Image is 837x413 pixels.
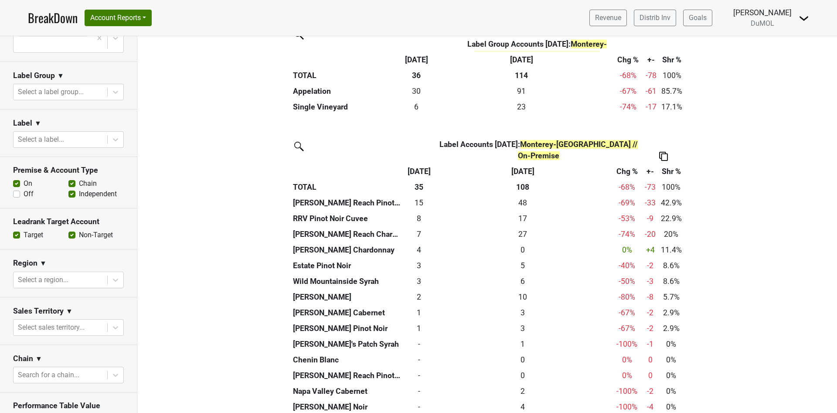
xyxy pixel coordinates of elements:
th: Label Group Accounts [DATE] : [430,36,643,63]
td: 4 [404,242,434,258]
td: -100 % [612,336,643,352]
div: -2 [645,386,656,397]
div: -2 [645,260,656,271]
div: 8 [406,213,432,224]
td: 0% [658,336,684,352]
th: 5 [434,258,611,273]
img: Copy to clipboard [659,152,668,161]
th: [PERSON_NAME] [291,289,404,305]
th: &nbsp;: activate to sort column ascending [291,164,404,179]
a: Goals [683,10,712,26]
label: Target [24,230,43,240]
h3: Sales Territory [13,307,64,316]
div: 2 [406,291,432,303]
td: 8.6% [658,273,684,289]
th: 0 [434,352,611,368]
td: 85.7% [659,83,685,99]
td: 42.9% [658,195,684,211]
th: 27 [434,226,611,242]
div: -33 [645,197,656,208]
th: Label Accounts [DATE] : [434,137,643,164]
div: 3 [406,260,432,271]
td: -74 % [612,226,643,242]
div: 6 [405,101,428,113]
td: 22.9% [658,211,684,226]
th: Wild Mountainside Syrah [291,273,404,289]
a: Revenue [589,10,627,26]
td: 0% [658,383,684,399]
th: 91 [430,83,613,99]
div: 10 [436,291,609,303]
th: Chg %: activate to sort column ascending [612,164,643,179]
td: 2.9% [658,305,684,321]
td: 17.1% [659,99,685,115]
th: 1 [434,336,611,352]
td: -53 % [612,211,643,226]
div: 4 [406,244,432,256]
th: 17 [434,211,611,226]
div: 2 [436,386,609,397]
div: -2 [645,307,656,318]
div: -8 [645,291,656,303]
th: TOTAL [291,179,404,195]
td: 5.7% [658,289,684,305]
th: 48 [434,195,611,211]
div: 48 [436,197,609,208]
label: Off [24,189,34,199]
span: -78 [646,71,657,80]
td: 3 [404,273,434,289]
div: - [406,401,432,413]
a: Distrib Inv [634,10,676,26]
th: Appelation [291,83,403,99]
div: -4 [645,401,656,413]
td: 0% [658,352,684,368]
th: +-: activate to sort column ascending [643,52,659,68]
h3: Leadrank Target Account [13,217,124,226]
th: [PERSON_NAME] Chardonnay [291,242,404,258]
th: Sep '24: activate to sort column ascending [434,164,611,179]
td: 20% [658,226,684,242]
div: 3 [406,276,432,287]
h3: Performance Table Value [13,401,124,410]
button: Account Reports [85,10,152,26]
th: TOTAL [291,68,403,83]
div: 0 [436,370,609,381]
th: 6 [434,273,611,289]
th: 35 [404,179,434,195]
img: filter [291,139,305,153]
div: 23 [432,101,611,113]
h3: Label Group [13,71,55,80]
h3: Label [13,119,32,128]
td: -67 % [612,305,643,321]
div: [PERSON_NAME] [733,7,792,18]
h3: Premise & Account Type [13,166,124,175]
td: 0% [658,368,684,383]
div: - [406,386,432,397]
td: 7 [404,226,434,242]
th: Napa Valley Cabernet [291,383,404,399]
div: 7 [406,229,432,240]
th: 10 [434,289,611,305]
div: 3 [436,307,609,318]
img: Dropdown Menu [799,13,809,24]
td: -80 % [612,289,643,305]
th: [PERSON_NAME] Pinot Noir [291,321,404,336]
th: Chg %: activate to sort column ascending [613,52,644,68]
div: 30 [405,85,428,97]
td: -68 % [612,179,643,195]
div: 4 [436,401,609,413]
td: 30 [402,83,430,99]
td: -69 % [612,195,643,211]
td: 100% [659,68,685,83]
div: - [406,338,432,350]
th: Sep '25: activate to sort column ascending [404,164,434,179]
span: ▼ [35,354,42,364]
td: 8 [404,211,434,226]
div: -9 [645,213,656,224]
th: Sep '24: activate to sort column ascending [430,52,613,68]
td: 0 [404,336,434,352]
th: Shr %: activate to sort column ascending [659,52,685,68]
span: -68% [620,71,636,80]
td: 8.6% [658,258,684,273]
th: 108 [434,179,611,195]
